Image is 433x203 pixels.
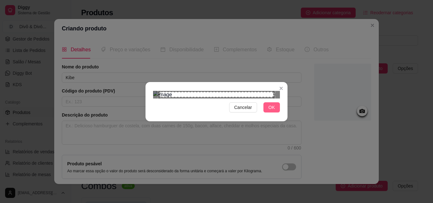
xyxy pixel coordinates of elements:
[268,104,275,111] span: OK
[263,102,280,112] button: OK
[276,83,286,93] button: Close
[234,104,252,111] span: Cancelar
[153,91,280,98] img: image
[229,102,257,112] button: Cancelar
[159,92,274,97] div: Use the arrow keys to move the crop selection area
